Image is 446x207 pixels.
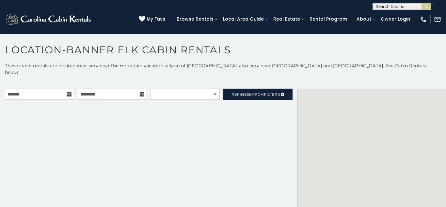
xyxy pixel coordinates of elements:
[223,89,293,100] a: RefineSearchFilters
[353,14,374,24] a: About
[434,16,441,23] img: mail-regular-white.png
[270,14,303,24] a: Real Estate
[306,14,350,24] a: Rental Program
[139,16,167,23] a: My Favs
[173,14,217,24] a: Browse Rentals
[5,13,93,26] img: White-1-2.png
[147,16,165,23] span: My Favs
[377,14,413,24] a: Owner Login
[231,92,280,97] span: Refine Filters
[420,16,427,23] img: phone-regular-white.png
[247,92,264,97] span: Search
[220,14,267,24] a: Local Area Guide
